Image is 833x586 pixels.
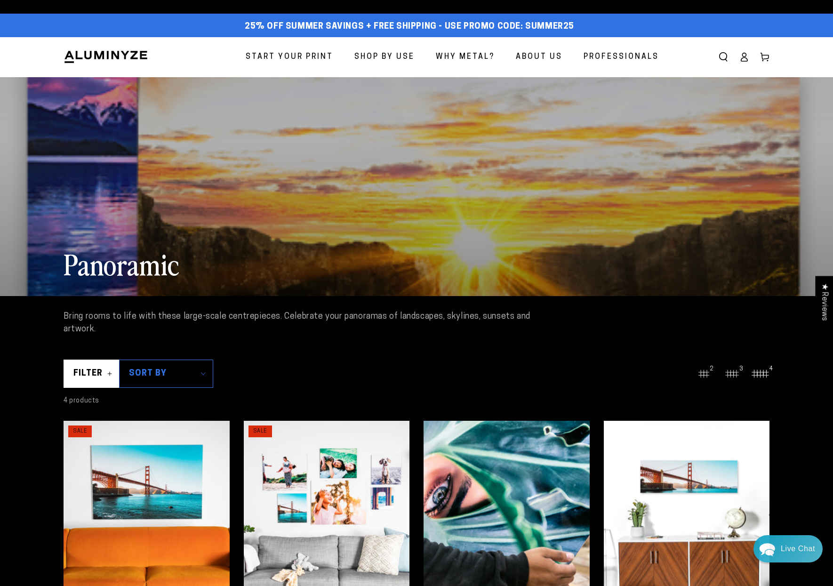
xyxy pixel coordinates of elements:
[64,360,120,388] summary: Filter
[509,45,569,70] a: About Us
[713,47,734,67] summary: Search our site
[245,22,574,32] span: 25% off Summer Savings + Free Shipping - Use Promo Code: SUMMER25
[73,368,103,379] span: Filter
[584,50,659,64] span: Professionals
[781,535,815,562] div: Contact Us Directly
[64,395,99,407] p: 4 products
[64,312,530,334] span: Bring rooms to life with these large-scale centrepieces. Celebrate your panoramas of landscapes, ...
[516,50,562,64] span: About Us
[694,364,713,383] button: 2
[239,45,340,70] a: Start Your Print
[354,50,415,64] span: Shop By Use
[347,45,422,70] a: Shop By Use
[577,45,666,70] a: Professionals
[429,45,502,70] a: Why Metal?
[753,535,823,562] div: Chat widget toggle
[246,50,333,64] span: Start Your Print
[722,364,741,383] button: 3
[119,360,213,388] summary: Sort by
[436,50,495,64] span: Why Metal?
[815,276,833,328] div: Click to open Judge.me floating reviews tab
[64,245,769,282] h1: Panoramic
